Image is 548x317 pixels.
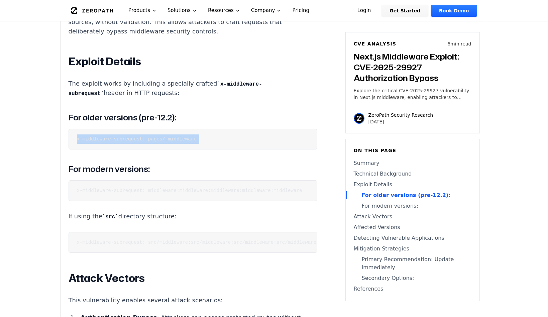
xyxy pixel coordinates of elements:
[354,213,471,221] a: Attack Vectors
[77,240,359,245] code: x-middleware-subrequest: src/middleware:src/middleware:src/middleware:src/middleware:src/middleware
[354,255,471,272] a: Primary Recommendation: Update Immediately
[69,272,317,285] h2: Attack Vectors
[354,170,471,178] a: Technical Background
[447,40,471,47] p: 6 min read
[354,159,471,167] a: Summary
[354,285,471,293] a: References
[354,274,471,282] a: Secondary Options:
[431,5,477,17] a: Book Demo
[354,51,471,83] h3: Next.js Middleware Exploit: CVE-2025-29927 Authorization Bypass
[368,112,433,118] p: ZeroPath Security Research
[354,147,471,154] h6: On this page
[69,55,317,68] h2: Exploit Details
[354,113,364,124] img: ZeroPath Security Research
[69,79,317,98] p: The exploit works by including a specially crafted header in HTTP requests:
[102,214,118,220] code: src
[349,5,379,17] a: Login
[354,245,471,253] a: Mitigation Strategies
[381,5,428,17] a: Get Started
[354,223,471,231] a: Affected Versions
[368,118,433,125] p: [DATE]
[69,163,317,175] h3: For modern versions:
[354,202,471,210] a: For modern versions:
[69,111,317,123] h3: For older versions (pre-12.2):
[69,212,317,221] p: If using the directory structure:
[354,87,471,101] p: Explore the critical CVE-2025-29927 vulnerability in Next.js middleware, enabling attackers to by...
[77,188,302,193] code: x-middleware-subrequest: middleware:middleware:middleware:middleware:middleware
[354,234,471,242] a: Detecting Vulnerable Applications
[354,191,471,199] a: For older versions (pre-12.2):
[77,136,197,142] code: x-middleware-subrequest: pages/_middleware
[354,40,397,47] h6: CVE Analysis
[69,296,317,305] p: This vulnerability enables several attack scenarios:
[354,181,471,189] a: Exploit Details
